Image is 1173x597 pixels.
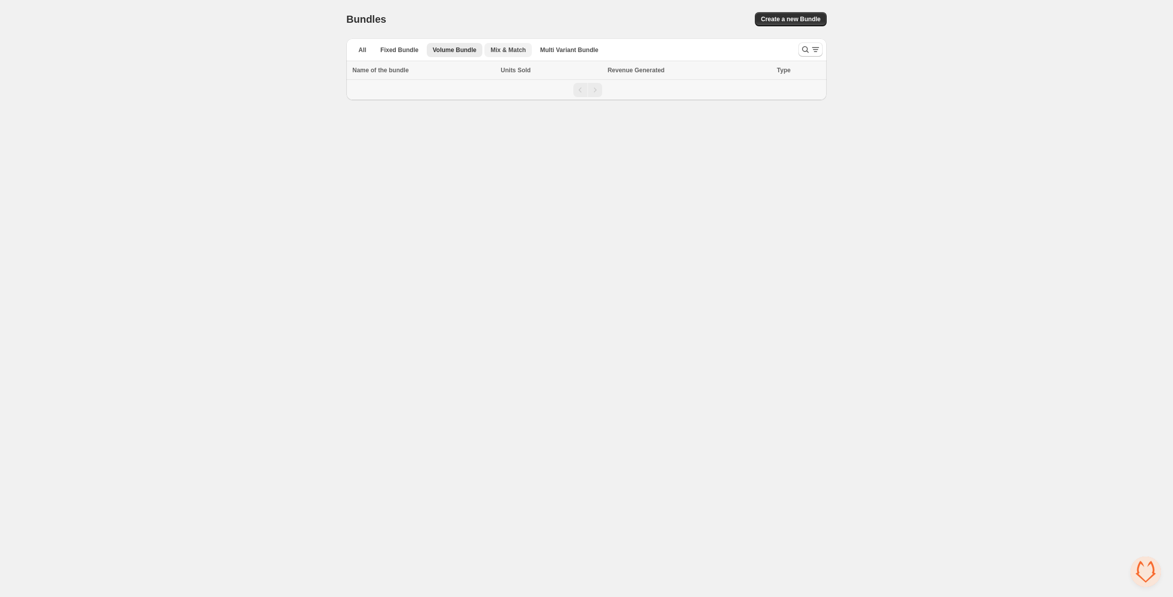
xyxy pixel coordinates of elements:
button: Search and filter results [798,42,823,57]
span: Multi Variant Bundle [540,46,598,54]
div: Open chat [1131,557,1161,587]
span: All [358,46,366,54]
span: Fixed Bundle [380,46,418,54]
span: Volume Bundle [433,46,476,54]
button: Revenue Generated [608,65,675,75]
h1: Bundles [346,13,386,25]
span: Mix & Match [490,46,526,54]
span: Revenue Generated [608,65,665,75]
div: Type [777,65,821,75]
button: Units Sold [501,65,540,75]
button: Create a new Bundle [755,12,827,26]
span: Units Sold [501,65,530,75]
span: Create a new Bundle [761,15,821,23]
nav: Pagination [346,79,827,100]
div: Name of the bundle [352,65,494,75]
